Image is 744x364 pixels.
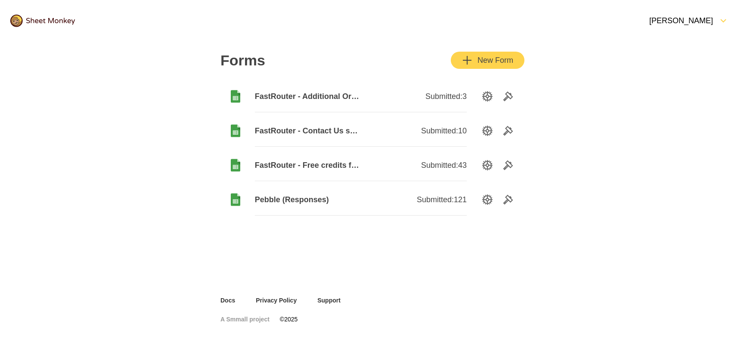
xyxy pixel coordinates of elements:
[421,160,467,170] span: Submitted: 43
[482,126,493,136] svg: SettingsOption
[255,126,361,136] span: FastRouter - Contact Us submissions
[255,194,361,205] span: Pebble (Responses)
[317,296,341,305] a: Support
[482,91,493,102] svg: SettingsOption
[425,91,467,102] span: Submitted: 3
[220,315,270,324] a: A Smmall project
[220,52,265,69] h2: Forms
[629,10,734,31] button: Open Menu
[255,91,361,102] span: FastRouter - Additional Org Requests
[421,126,467,136] span: Submitted: 10
[280,315,298,324] span: © 2025
[255,160,361,170] span: FastRouter - Free credits form submission
[718,15,728,26] svg: FormDown
[503,126,513,136] svg: Tools
[462,55,513,65] div: New Form
[482,160,493,170] svg: SettingsOption
[10,15,75,27] img: logo@2x.png
[503,194,513,205] svg: Tools
[417,194,467,205] span: Submitted: 121
[462,55,472,65] svg: Add
[452,52,524,68] button: AddNew Form
[634,15,713,26] div: [PERSON_NAME]
[220,296,235,305] a: Docs
[503,160,513,170] svg: Tools
[256,296,297,305] a: Privacy Policy
[482,194,493,205] svg: SettingsOption
[503,91,513,102] svg: Tools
